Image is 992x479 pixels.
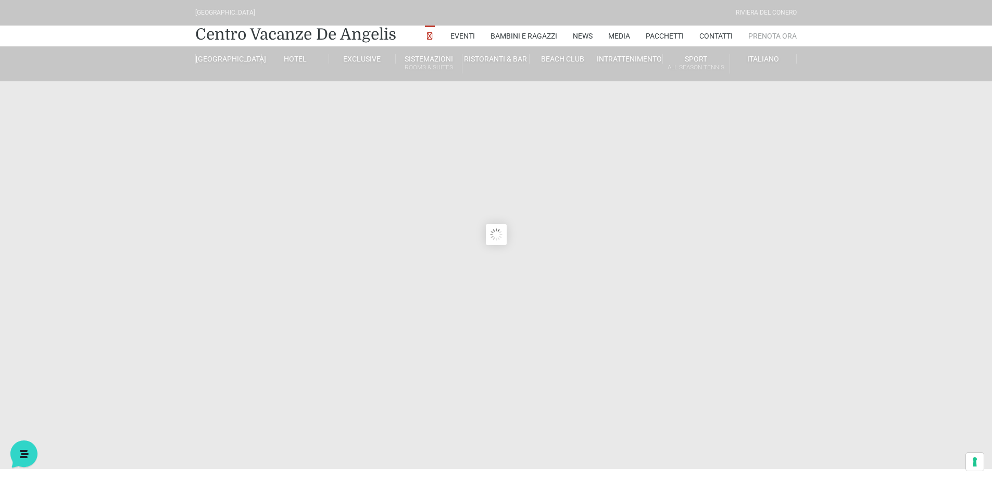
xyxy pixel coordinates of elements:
a: Italiano [730,54,797,64]
a: [GEOGRAPHIC_DATA] [195,54,262,64]
a: SportAll Season Tennis [663,54,730,73]
p: Home [31,349,49,359]
small: All Season Tennis [663,63,729,72]
img: light [33,100,54,121]
a: News [573,26,593,46]
a: Contatti [699,26,733,46]
a: Bambini e Ragazzi [491,26,557,46]
div: Riviera Del Conero [736,8,797,18]
a: Prenota Ora [748,26,797,46]
a: Ristoranti & Bar [462,54,529,64]
button: Messaggi [72,335,136,359]
div: [GEOGRAPHIC_DATA] [195,8,255,18]
a: Centro Vacanze De Angelis [195,24,396,45]
button: Home [8,335,72,359]
a: Eventi [450,26,475,46]
span: Italiano [747,55,779,63]
iframe: Customerly Messenger Launcher [8,438,40,470]
span: Le tue conversazioni [17,83,89,92]
button: Aiuto [136,335,200,359]
p: Messaggi [90,349,118,359]
a: Intrattenimento [596,54,663,64]
p: La nostra missione è rendere la tua esperienza straordinaria! [8,46,175,67]
p: Aiuto [160,349,175,359]
small: Rooms & Suites [396,63,462,72]
img: light [17,100,37,121]
span: Inizia una conversazione [68,136,154,144]
a: SistemazioniRooms & Suites [396,54,462,73]
h2: Ciao da De Angelis Resort 👋 [8,8,175,42]
a: Apri Centro Assistenza [111,171,192,179]
a: Pacchetti [646,26,684,46]
span: Trova una risposta [17,171,81,179]
button: Inizia una conversazione [17,129,192,150]
button: Le tue preferenze relative al consenso per le tecnologie di tracciamento [966,453,984,471]
input: Cerca un articolo... [23,193,170,204]
a: Media [608,26,630,46]
a: Hotel [262,54,329,64]
a: Exclusive [329,54,396,64]
a: Beach Club [530,54,596,64]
